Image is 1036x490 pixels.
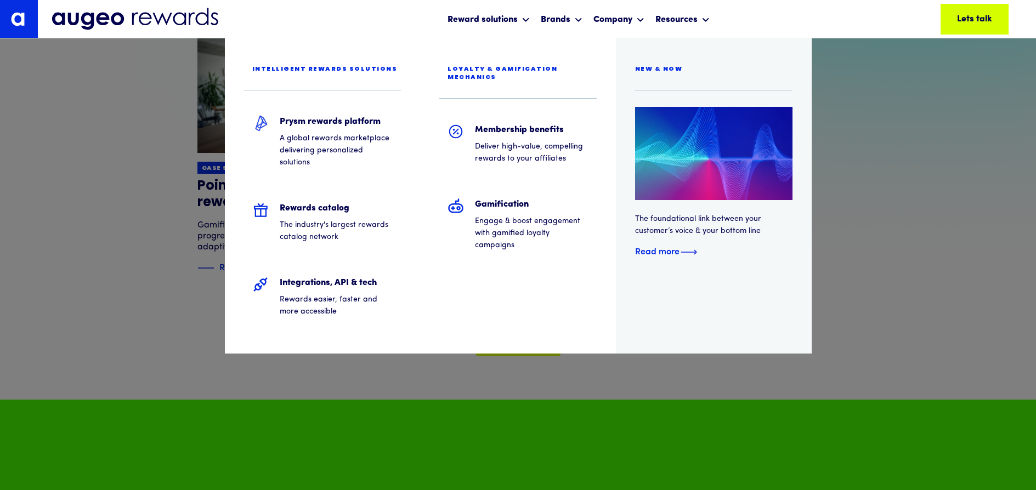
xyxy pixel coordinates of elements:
h5: Membership benefits [475,123,588,136]
a: GamificationEngage & boost engagement with gamified loyalty campaigns [439,190,597,260]
p: A global rewards marketplace delivering personalized solutions [280,133,393,169]
div: Intelligent rewards solutions [252,65,398,73]
a: Lets talk [941,4,1009,35]
div: Resources [653,4,712,33]
h5: Gamification [475,198,588,211]
p: Deliver high-value, compelling rewards to your affiliates [475,141,588,165]
img: Blue text arrow [681,246,697,259]
h5: Rewards catalog [280,202,393,215]
h5: Integrations, API & tech [280,276,393,289]
p: Rewards easier, faster and more accessible [280,294,393,318]
a: Integrations, API & techRewards easier, faster and more accessible [244,268,401,326]
a: Prysm rewards platformA global rewards marketplace delivering personalized solutions [244,107,401,177]
div: Brands [541,13,570,26]
div: Company [593,13,632,26]
div: Loyalty & gamification mechanics [448,65,597,82]
p: The industry's largest rewards catalog network [280,219,393,243]
div: Read more [635,244,680,257]
div: Reward solutions [448,13,518,26]
div: Reward solutions [445,4,533,33]
div: Resources [655,13,698,26]
img: Augeo Rewards business unit full logo in midnight blue. [52,8,218,31]
p: The foundational link between your customer’s voice & your bottom line [635,213,792,237]
a: The foundational link between your customer’s voice & your bottom lineBlue decorative lineRead mo... [635,107,792,259]
a: Membership benefitsDeliver high-value, compelling rewards to your affiliates [439,115,597,173]
p: Engage & boost engagement with gamified loyalty campaigns [475,215,588,252]
div: New & now [635,65,683,73]
a: Rewards catalogThe industry's largest rewards catalog network [244,193,401,252]
div: Brands [538,4,585,33]
h5: Prysm rewards platform [280,115,393,128]
div: Company [591,4,647,33]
